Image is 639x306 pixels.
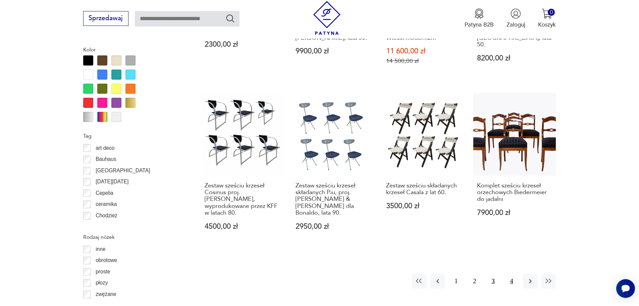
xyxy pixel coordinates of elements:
p: Patyna B2B [465,21,494,29]
button: Sprzedawaj [83,11,128,26]
h3: Zestaw sześciu krzeseł składanych Piu, proj. [PERSON_NAME] & [PERSON_NAME] dla Bonaldo, lata 90. [296,182,371,217]
p: Ćmielów [96,223,116,231]
p: inne [96,245,105,254]
h3: Komplet sześciu krzeseł J39, Farstrup, proj. [PERSON_NAME], lata 50. [296,21,371,41]
button: 4 [504,274,519,289]
p: Tag [83,132,182,140]
p: 14 500,00 zł [386,57,462,64]
div: 0 [548,9,555,16]
p: proste [96,267,110,276]
p: ceramika [96,200,117,209]
iframe: Smartsupp widget button [616,279,635,298]
img: Ikonka użytkownika [511,8,521,19]
p: Rodzaj nóżek [83,233,182,242]
button: 3 [486,274,500,289]
h3: Zestaw sześciu krzeseł Cosinus proj. [PERSON_NAME], wyprodukowane przez KFF w latach 80. [205,182,280,217]
p: zwężane [96,290,116,299]
p: [DATE][DATE] [96,177,128,186]
button: Patyna B2B [465,8,494,29]
p: 8200,00 zł [477,55,552,62]
img: Ikona koszyka [542,8,552,19]
p: 3500,00 zł [386,203,462,210]
a: Zestaw sześciu krzeseł Cosinus proj. Karl-Friedrich Förster, wyprodukowane przez KFF w latach 80.... [201,93,284,246]
p: obrotowe [96,256,117,265]
p: 7900,00 zł [477,209,552,216]
h3: Komplet sześciu krzeseł Brasilia, G-Plan, [GEOGRAPHIC_DATA], lata 50. [477,21,552,48]
p: 11 600,00 zł [386,48,462,55]
a: Zestaw sześciu krzeseł składanych Piu, proj. Chiaramonte & Marin dla Bonaldo, lata 90.Zestaw sześ... [292,93,375,246]
p: płozy [96,278,108,287]
p: 2300,00 zł [205,41,280,48]
a: Ikona medaluPatyna B2B [465,8,494,29]
a: Komplet sześciu krzeseł orzechowych Biedermeier do jadalniKomplet sześciu krzeseł orzechowych Bie... [473,93,556,246]
button: Zaloguj [507,8,525,29]
button: 1 [449,274,463,289]
h3: Komplet krzeseł stołowych projektu [PERSON_NAME]. Włoski modernizm [386,21,462,41]
p: art deco [96,144,114,152]
button: 0Koszyk [538,8,556,29]
p: Chodzież [96,211,117,220]
a: Sprzedawaj [83,16,128,21]
p: 9900,00 zł [296,48,371,55]
button: 2 [467,274,482,289]
a: Zestaw sześciu składanych krzeseł Casala z lat 60.Zestaw sześciu składanych krzeseł Casala z lat ... [382,93,465,246]
p: Zaloguj [507,21,525,29]
p: 4500,00 zł [205,223,280,230]
p: Kolor [83,45,182,54]
button: Szukaj [225,13,235,23]
p: [GEOGRAPHIC_DATA] [96,166,150,175]
h3: Komplet sześciu krzeseł orzechowych Biedermeier do jadalni [477,182,552,203]
p: 2950,00 zł [296,223,371,230]
h3: Zestaw sześciu składanych krzeseł Casala z lat 60. [386,182,462,196]
p: Cepelia [96,189,113,198]
img: Patyna - sklep z meblami i dekoracjami vintage [310,1,344,35]
img: Ikona medalu [474,8,484,19]
p: Koszyk [538,21,556,29]
p: Bauhaus [96,155,116,164]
